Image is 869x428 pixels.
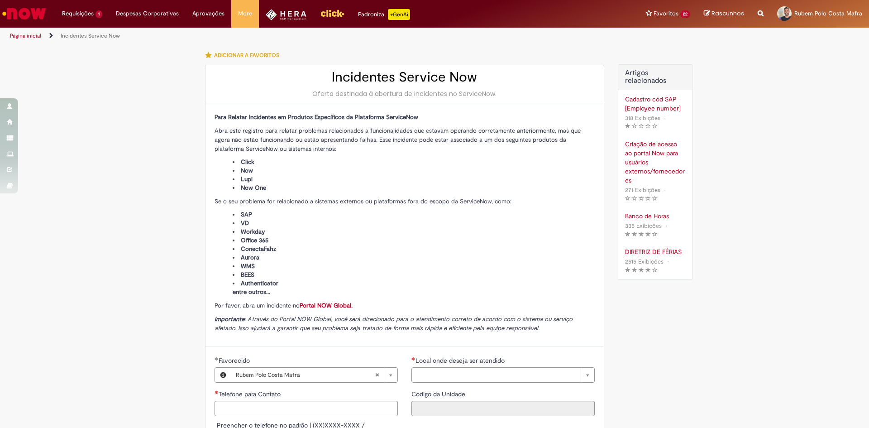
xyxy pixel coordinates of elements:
span: Rubem Polo Costa Mafra [236,368,375,382]
span: • [664,220,669,232]
span: ConectaFahz [241,245,276,253]
a: Cadastro cód SAP [Employee number] [625,95,685,113]
span: Adicionar a Favoritos [214,52,279,59]
strong: Importante [215,315,244,323]
span: 318 Exibições [625,114,660,122]
a: Banco de Horas [625,212,685,221]
span: • [665,255,671,268]
span: Now One [241,184,266,192]
span: Favorecido, Rubem Polo Costa Mafra [219,356,252,365]
span: WMS [241,262,255,270]
span: Rubem Polo Costa Mafra [794,10,862,17]
img: HeraLogo.png [266,9,307,20]
span: SAP [241,211,252,218]
span: Lupi [241,175,253,183]
span: Por favor, abra um incidente no [215,302,353,309]
p: +GenAi [388,9,410,20]
a: Criação de acesso ao portal Now para usuários externos/fornecedores [625,139,685,185]
a: Página inicial [10,32,41,39]
span: Necessários [215,390,219,394]
span: VD [241,219,249,227]
a: Portal NOW Global. [300,302,353,309]
span: Workday [241,228,265,236]
h3: Artigos relacionados [625,69,685,85]
span: • [662,112,668,124]
span: Aurora [241,254,259,261]
abbr: Limpar campo Favorecido [370,368,384,382]
div: Oferta destinada à abertura de incidentes no ServiceNow. [215,89,595,98]
span: Favoritos [654,9,678,18]
button: Favorecido, Visualizar este registro Rubem Polo Costa Mafra [215,368,231,382]
span: Somente leitura - Código da Unidade [411,390,467,398]
span: Rascunhos [711,9,744,18]
a: Limpar campo Local onde deseja ser atendido [411,367,595,383]
span: BEES [241,271,254,279]
a: DIRETRIZ DE FÉRIAS [625,247,685,256]
div: Padroniza [358,9,410,20]
img: ServiceNow [1,5,48,23]
span: Telefone para Contato [219,390,282,398]
a: Rascunhos [704,10,744,18]
span: 1 [95,10,102,18]
span: Abra este registro para relatar problemas relacionados a funcionalidades que estavam operando cor... [215,127,581,153]
span: Click [241,158,254,166]
span: Requisições [62,9,94,18]
span: entre outros... [233,288,270,296]
button: Adicionar a Favoritos [205,46,284,65]
ul: Trilhas de página [7,28,573,44]
span: Now [241,167,253,174]
span: Authenticator [241,279,278,287]
span: Necessários [411,357,415,361]
span: Necessários - Local onde deseja ser atendido [415,356,506,365]
span: More [238,9,252,18]
a: Incidentes Service Now [61,32,120,39]
span: 271 Exibições [625,186,660,194]
span: 335 Exibições [625,222,662,230]
span: Se o seu problema for relacionado a sistemas externos ou plataformas fora do escopo da ServiceNow... [215,197,511,205]
input: Código da Unidade [411,401,595,416]
span: Obrigatório Preenchido [215,357,219,361]
img: click_logo_yellow_360x200.png [320,6,344,20]
span: Despesas Corporativas [116,9,179,18]
input: Telefone para Contato [215,401,398,416]
span: : Através do Portal NOW Global, você será direcionado para o atendimento correto de acordo com o ... [215,315,573,332]
span: Aprovações [192,9,224,18]
span: Para Relatar Incidentes em Produtos Específicos da Plataforma ServiceNow [215,113,418,121]
label: Somente leitura - Código da Unidade [411,390,467,399]
a: Rubem Polo Costa MafraLimpar campo Favorecido [231,368,397,382]
span: 2515 Exibições [625,258,664,265]
span: • [662,184,668,196]
span: 22 [680,10,690,18]
h2: Incidentes Service Now [215,70,595,85]
span: Office 365 [241,236,268,244]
